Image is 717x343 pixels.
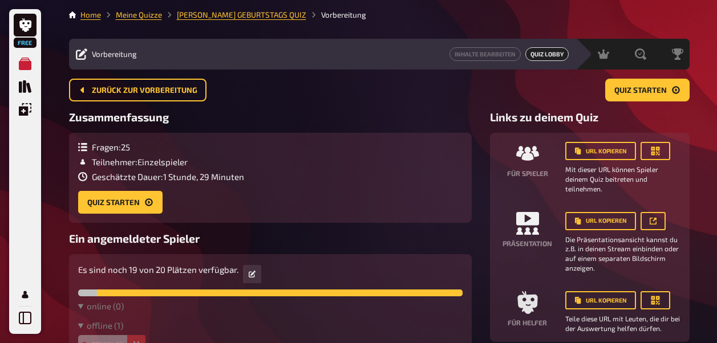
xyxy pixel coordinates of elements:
button: URL kopieren [565,212,636,230]
h3: Ein angemeldeter Spieler [69,232,472,245]
a: Meine Quizze [14,52,37,75]
li: Meine Quizze [101,9,162,21]
a: Einblendungen [14,98,37,121]
h4: Präsentation [503,239,552,247]
span: Teilnehmer : Einzelspieler [92,157,188,167]
li: Home [80,9,101,21]
small: Die Präsentationsansicht kannst du z.B. in deinen Stream einbinden oder auf einem separaten Bilds... [565,235,680,273]
span: Quiz Lobby [525,47,569,61]
a: [PERSON_NAME] GEBURTSTAGS QUIZ [177,10,306,19]
h4: Für Helfer [508,318,547,326]
button: URL kopieren [565,291,636,309]
summary: online (0) [78,301,463,311]
summary: offline (1) [78,320,463,330]
h3: Links zu deinem Quiz [490,111,690,124]
div: Fragen : 25 [78,142,244,152]
span: Zurück zur Vorbereitung [92,87,197,95]
span: Quiz starten [614,87,667,95]
small: Mit dieser URL können Spieler deinem Quiz beitreten und teilnehmen. [565,165,680,193]
h4: Für Spieler [507,169,548,177]
span: Free [15,39,35,46]
button: URL kopieren [565,142,636,160]
a: Quiz Sammlung [14,75,37,98]
p: Es sind noch 19 von 20 Plätzen verfügbar. [78,263,238,276]
li: TIMO's GEBURTSTAGS QUIZ [162,9,306,21]
a: Home [80,10,101,19]
button: Quiz starten [605,79,690,101]
a: Meine Quizze [116,10,162,19]
a: Inhalte Bearbeiten [449,47,521,61]
button: Quiz starten [78,191,163,214]
li: Vorbereitung [306,9,366,21]
h3: Zusammenfassung [69,111,472,124]
span: Vorbereitung [92,50,137,59]
button: Zurück zur Vorbereitung [69,79,206,101]
a: Mein Konto [14,283,37,306]
small: Teile diese URL mit Leuten, die dir bei der Auswertung helfen dürfen. [565,314,680,333]
span: Geschätzte Dauer : 1 Stunde, 29 Minuten [92,171,244,182]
